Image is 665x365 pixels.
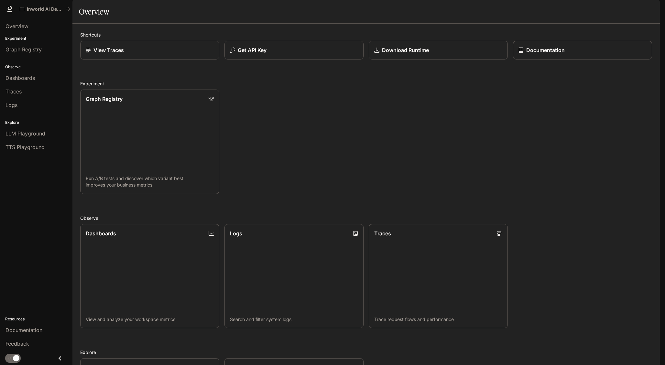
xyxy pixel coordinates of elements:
p: Download Runtime [382,46,429,54]
p: Get API Key [238,46,267,54]
h2: Explore [80,349,652,356]
h2: Experiment [80,80,652,87]
a: Download Runtime [369,41,508,59]
p: Dashboards [86,230,116,237]
a: DashboardsView and analyze your workspace metrics [80,224,219,328]
p: Logs [230,230,242,237]
button: All workspaces [17,3,73,16]
p: Run A/B tests and discover which variant best improves your business metrics [86,175,214,188]
p: Graph Registry [86,95,123,103]
a: TracesTrace request flows and performance [369,224,508,328]
p: Trace request flows and performance [374,316,502,323]
h1: Overview [79,5,109,18]
a: Graph RegistryRun A/B tests and discover which variant best improves your business metrics [80,90,219,194]
p: View Traces [93,46,124,54]
p: View and analyze your workspace metrics [86,316,214,323]
h2: Observe [80,215,652,221]
a: LogsSearch and filter system logs [224,224,364,328]
p: Search and filter system logs [230,316,358,323]
a: Documentation [513,41,652,59]
button: Get API Key [224,41,364,59]
p: Documentation [526,46,565,54]
a: View Traces [80,41,219,59]
h2: Shortcuts [80,31,652,38]
p: Traces [374,230,391,237]
p: Inworld AI Demos [27,6,63,12]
